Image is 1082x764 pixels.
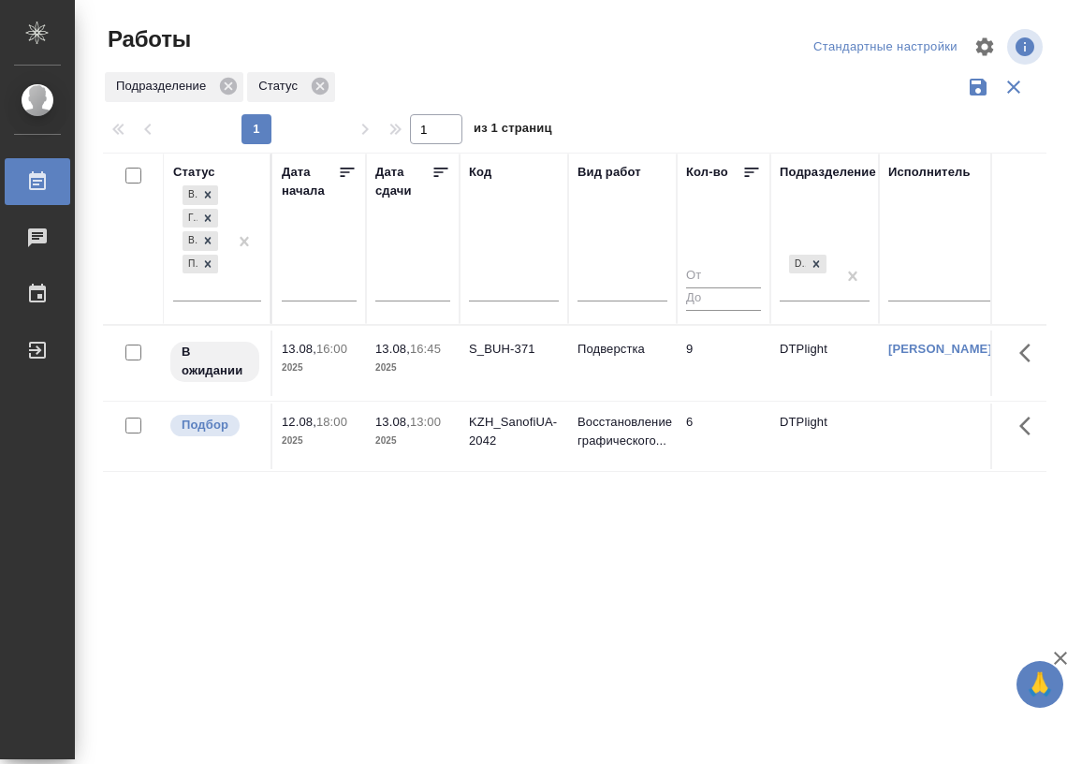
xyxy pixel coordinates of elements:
button: Здесь прячутся важные кнопки [1008,404,1053,448]
span: Работы [103,24,191,54]
td: DTPlight [770,331,879,396]
div: Исполнитель [888,163,971,182]
button: Здесь прячутся важные кнопки [1008,331,1053,375]
input: От [686,265,761,288]
td: 6 [677,404,770,469]
div: Код [469,163,491,182]
div: Кол-во [686,163,728,182]
p: Статус [258,77,304,95]
p: 16:00 [316,342,347,356]
input: До [686,287,761,311]
p: 2025 [375,359,450,377]
div: Дата сдачи [375,163,431,200]
div: DTPlight [787,253,828,276]
td: DTPlight [770,404,879,469]
div: В ожидании, Готов к работе, В работе, Подбор [181,207,220,230]
p: Подверстка [578,340,667,359]
p: Восстановление графического... [578,413,667,450]
div: Статус [247,72,335,102]
div: KZH_SanofiUA-2042 [469,413,559,450]
p: Подбор [182,416,228,434]
button: 🙏 [1016,661,1063,708]
div: Готов к работе [183,209,197,228]
div: split button [809,33,962,62]
div: Дата начала [282,163,338,200]
p: 13.08, [375,415,410,429]
div: Подразделение [780,163,876,182]
div: В работе [183,231,197,251]
p: 13.08, [282,342,316,356]
p: 13.08, [375,342,410,356]
div: Исполнитель назначен, приступать к работе пока рано [168,340,261,384]
div: В ожидании, Готов к работе, В работе, Подбор [181,184,220,207]
div: Можно подбирать исполнителей [168,413,261,438]
div: DTPlight [789,255,806,274]
button: Сбросить фильтры [996,69,1031,105]
p: Подразделение [116,77,212,95]
div: В ожидании, Готов к работе, В работе, Подбор [181,253,220,276]
div: Подразделение [105,72,243,102]
span: 🙏 [1024,665,1056,704]
button: Сохранить фильтры [960,69,996,105]
td: 9 [677,331,770,396]
p: 2025 [282,359,357,377]
span: из 1 страниц [474,117,552,144]
p: 12.08, [282,415,316,429]
div: Статус [173,163,215,182]
div: Подбор [183,255,197,274]
p: 16:45 [410,342,441,356]
div: В ожидании, Готов к работе, В работе, Подбор [181,229,220,253]
div: Вид работ [578,163,641,182]
p: В ожидании [182,343,248,380]
div: В ожидании [183,185,197,205]
div: S_BUH-371 [469,340,559,359]
a: [PERSON_NAME] [888,342,992,356]
p: 2025 [282,432,357,450]
p: 13:00 [410,415,441,429]
p: 2025 [375,432,450,450]
p: 18:00 [316,415,347,429]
